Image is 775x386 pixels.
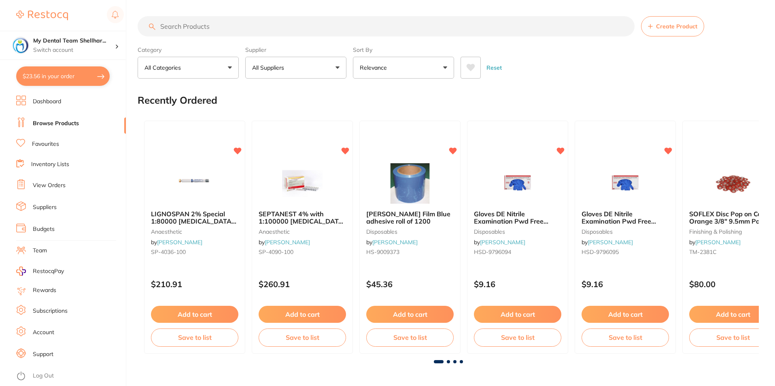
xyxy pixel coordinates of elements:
[491,163,544,204] img: Gloves DE Nitrile Examination Pwd Free Small Box 200
[16,6,68,25] a: Restocq Logo
[366,249,454,255] small: HS-9009373
[252,64,287,72] p: All Suppliers
[151,210,238,225] b: LIGNOSPAN 2% Special 1:80000 adrenalin 2.2ml 2xBox 50 Blue
[259,239,310,246] span: by
[16,370,123,383] button: Log Out
[582,210,669,225] b: Gloves DE Nitrile Examination Pwd Free Medium Box 200
[33,372,54,380] a: Log Out
[689,239,741,246] span: by
[366,306,454,323] button: Add to cart
[168,163,221,204] img: LIGNOSPAN 2% Special 1:80000 adrenalin 2.2ml 2xBox 50 Blue
[582,239,633,246] span: by
[484,57,504,79] button: Reset
[33,286,56,294] a: Rewards
[151,328,238,346] button: Save to list
[33,328,54,337] a: Account
[366,228,454,235] small: disposables
[151,228,238,235] small: anaesthetic
[32,140,59,148] a: Favourites
[33,225,55,233] a: Budgets
[582,279,669,289] p: $9.16
[372,239,418,246] a: [PERSON_NAME]
[31,160,69,168] a: Inventory Lists
[353,57,454,79] button: Relevance
[353,46,454,53] label: Sort By
[599,163,652,204] img: Gloves DE Nitrile Examination Pwd Free Medium Box 200
[33,203,57,211] a: Suppliers
[259,210,346,225] b: SEPTANEST 4% with 1:100000 adrenalin 2.2ml 2xBox 50 GOLD
[33,181,66,190] a: View Orders
[33,267,64,275] span: RestocqPay
[33,119,79,128] a: Browse Products
[13,37,29,53] img: My Dental Team Shellharbour
[138,95,217,106] h2: Recently Ordered
[366,239,418,246] span: by
[582,228,669,235] small: disposables
[259,306,346,323] button: Add to cart
[360,64,390,72] p: Relevance
[33,350,53,358] a: Support
[151,279,238,289] p: $210.91
[33,307,68,315] a: Subscriptions
[366,210,454,225] b: HENRY SCHEIN Barrier Film Blue adhesive roll of 1200
[588,239,633,246] a: [PERSON_NAME]
[157,239,202,246] a: [PERSON_NAME]
[151,239,202,246] span: by
[707,163,759,204] img: SOFLEX Disc Pop on Coarse Orange 3/8" 9.5mm Pack of 85
[265,239,310,246] a: [PERSON_NAME]
[474,210,561,225] b: Gloves DE Nitrile Examination Pwd Free Small Box 200
[582,328,669,346] button: Save to list
[16,11,68,20] img: Restocq Logo
[582,249,669,255] small: HSD-9796095
[474,228,561,235] small: disposables
[259,279,346,289] p: $260.91
[33,37,115,45] h4: My Dental Team Shellharbour
[480,239,525,246] a: [PERSON_NAME]
[366,279,454,289] p: $45.36
[138,57,239,79] button: All Categories
[151,306,238,323] button: Add to cart
[138,46,239,53] label: Category
[259,228,346,235] small: anaesthetic
[656,23,697,30] span: Create Product
[474,306,561,323] button: Add to cart
[16,66,110,86] button: $23.56 in your order
[144,64,184,72] p: All Categories
[259,328,346,346] button: Save to list
[245,46,346,53] label: Supplier
[474,239,525,246] span: by
[276,163,329,204] img: SEPTANEST 4% with 1:100000 adrenalin 2.2ml 2xBox 50 GOLD
[151,249,238,255] small: SP-4036-100
[259,249,346,255] small: SP-4090-100
[474,279,561,289] p: $9.16
[33,46,115,54] p: Switch account
[245,57,346,79] button: All Suppliers
[582,306,669,323] button: Add to cart
[474,328,561,346] button: Save to list
[384,163,436,204] img: HENRY SCHEIN Barrier Film Blue adhesive roll of 1200
[16,267,26,276] img: RestocqPay
[366,328,454,346] button: Save to list
[33,247,47,255] a: Team
[695,239,741,246] a: [PERSON_NAME]
[138,16,635,36] input: Search Products
[474,249,561,255] small: HSD-9796094
[16,267,64,276] a: RestocqPay
[641,16,704,36] button: Create Product
[33,98,61,106] a: Dashboard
